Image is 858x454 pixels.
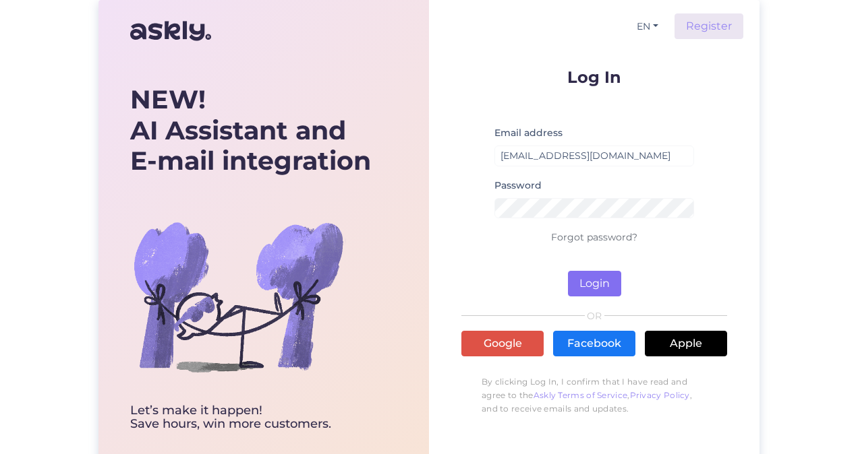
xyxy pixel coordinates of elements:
a: Google [461,331,544,356]
a: Apple [645,331,727,356]
img: Askly [130,15,211,47]
div: Let’s make it happen! Save hours, win more customers. [130,404,371,431]
p: By clicking Log In, I confirm that I have read and agree to the , , and to receive emails and upd... [461,368,727,422]
b: NEW! [130,84,206,115]
button: EN [631,17,664,36]
a: Register [675,13,743,39]
a: Facebook [553,331,635,356]
p: Log In [461,69,727,86]
a: Privacy Policy [630,390,690,400]
span: OR [585,311,604,321]
button: Login [568,271,621,296]
a: Forgot password? [551,231,637,243]
a: Askly Terms of Service [534,390,628,400]
label: Password [494,179,542,193]
label: Email address [494,126,563,140]
div: AI Assistant and E-mail integration [130,84,371,176]
img: bg-askly [130,189,346,404]
input: Enter email [494,145,694,166]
